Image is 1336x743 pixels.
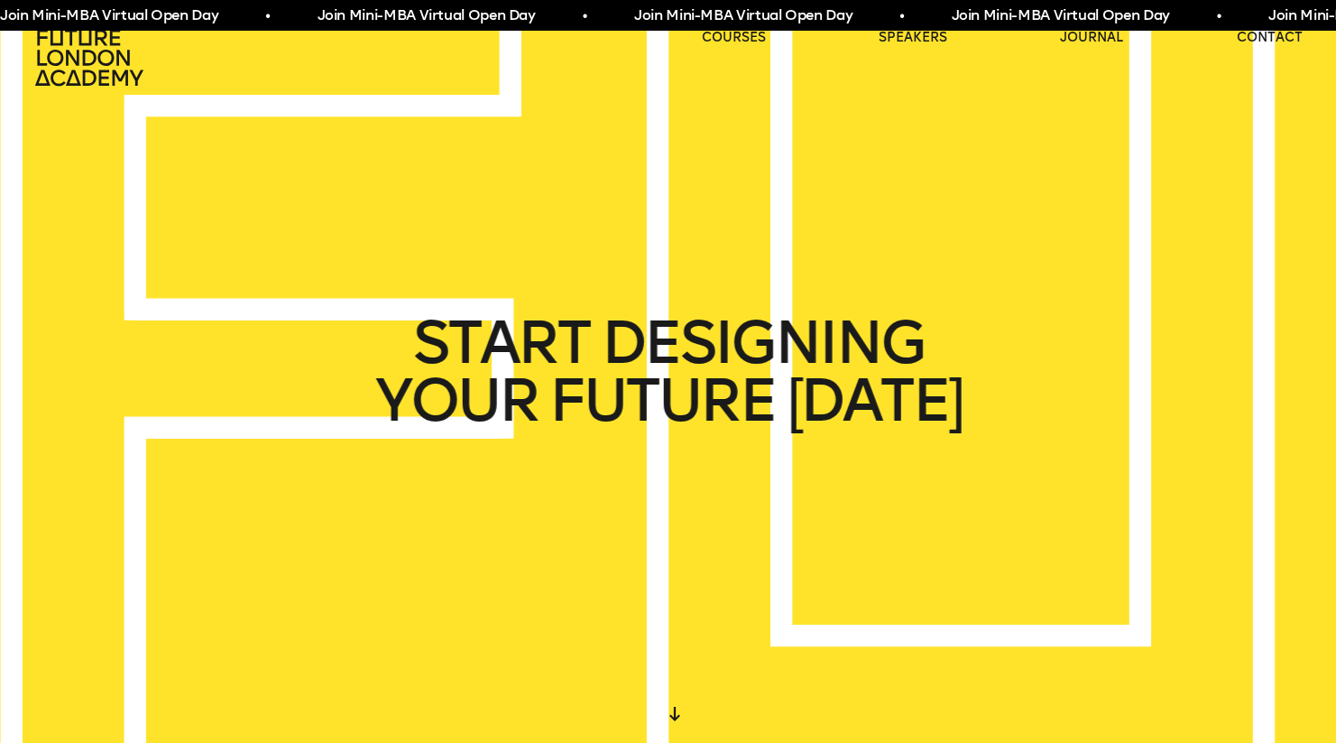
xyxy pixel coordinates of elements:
span: YOUR [374,372,537,430]
span: • [262,5,266,27]
a: contact [1237,29,1303,47]
a: courses [702,29,766,47]
span: • [1212,5,1217,27]
span: • [578,5,583,27]
span: START [412,314,589,372]
span: [DATE] [787,372,962,430]
a: journal [1060,29,1123,47]
span: • [896,5,900,27]
span: DESIGNING [601,314,923,372]
span: FUTURE [549,372,775,430]
a: speakers [879,29,947,47]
